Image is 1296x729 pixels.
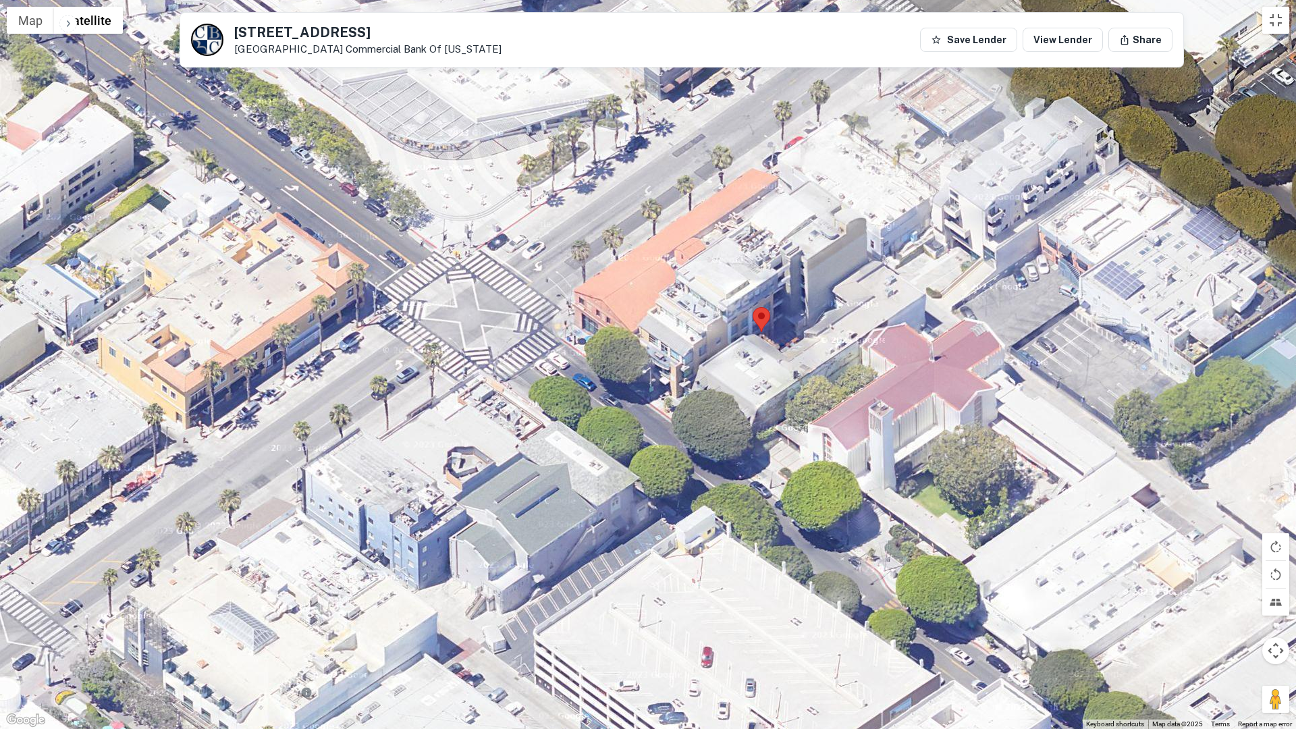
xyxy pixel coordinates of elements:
iframe: Chat Widget [1228,621,1296,686]
button: Save Lender [920,28,1017,52]
svg: Estimate is based on a standard schedule for this type of loan. [300,686,313,699]
button: Share [1108,28,1172,52]
a: View Lender [1023,28,1103,52]
h5: [STREET_ADDRESS] [234,26,502,39]
a: Commercial Bank Of [US_STATE] [346,43,502,55]
p: [GEOGRAPHIC_DATA] [234,43,502,55]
